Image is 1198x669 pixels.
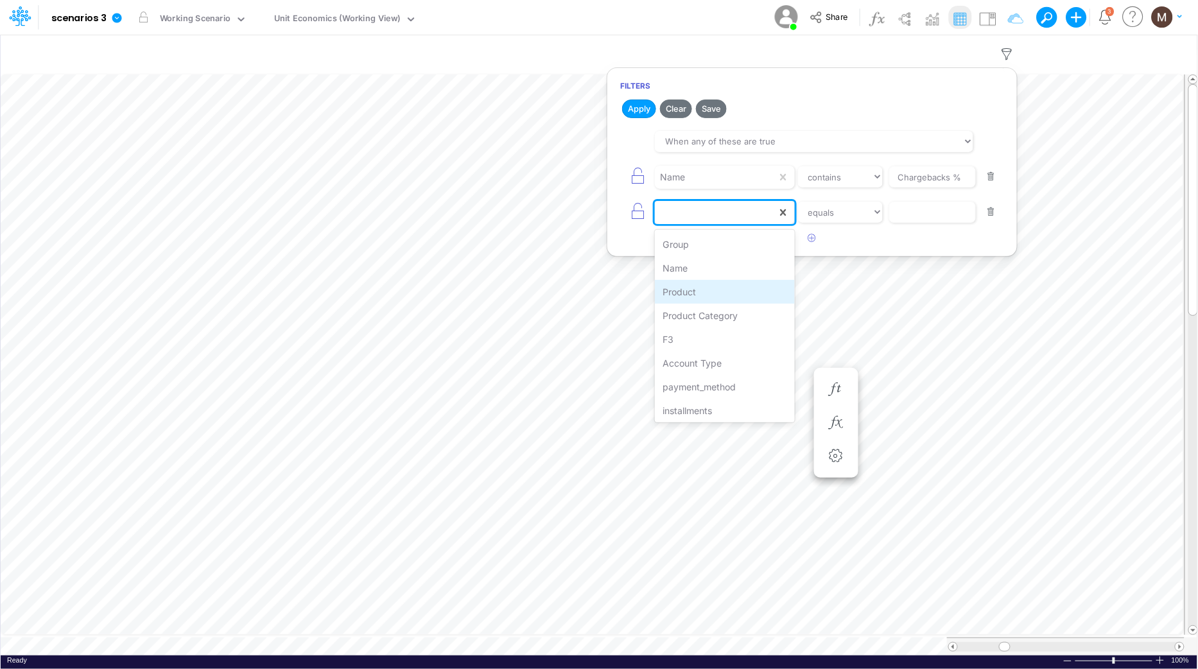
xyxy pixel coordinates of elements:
b: scenarios 3 [51,13,107,24]
div: In Ready mode [7,656,27,665]
div: Zoom In [1155,656,1165,665]
span: Share [826,12,848,21]
span: 100% [1172,656,1191,665]
div: Name [660,170,685,184]
div: Zoom [1075,656,1155,665]
a: Notifications [1098,10,1113,24]
div: Zoom Out [1063,656,1073,666]
div: Unit Economics (Working View) [274,12,401,27]
div: Working Scenario [160,12,231,27]
button: Clear [660,100,692,118]
div: Zoom level [1172,656,1191,665]
button: Save [696,100,727,118]
img: User Image Icon [772,3,801,31]
div: 3 unread items [1108,8,1112,14]
h6: Filters [607,74,1017,97]
input: Type a title here [12,40,918,67]
div: Zoom [1113,657,1115,664]
span: Ready [7,656,27,664]
button: Apply [622,100,656,118]
button: Share [803,8,856,28]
